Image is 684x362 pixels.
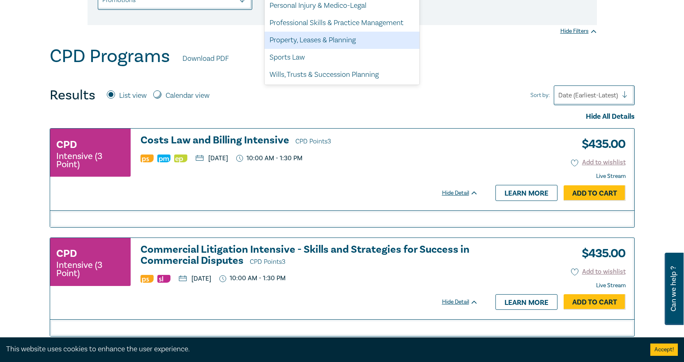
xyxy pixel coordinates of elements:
[571,267,626,277] button: Add to wishlist
[295,137,331,145] span: CPD Points 3
[558,91,560,100] input: Sort by
[495,294,557,310] a: Learn more
[6,344,638,355] div: This website uses cookies to enhance the user experience.
[265,49,419,66] div: Sports Law
[564,185,626,201] a: Add to Cart
[219,274,286,282] p: 10:00 AM - 1:30 PM
[596,282,626,289] strong: Live Stream
[140,244,478,267] a: Commercial Litigation Intensive - Skills and Strategies for Success in Commercial Disputes CPD Po...
[140,244,478,267] h3: Commercial Litigation Intensive - Skills and Strategies for Success in Commercial Disputes
[50,46,170,67] h1: CPD Programs
[495,185,557,201] a: Learn more
[157,154,170,162] img: Practice Management & Business Skills
[442,189,487,197] div: Hide Detail
[265,66,419,83] div: Wills, Trusts & Succession Planning
[564,294,626,310] a: Add to Cart
[576,135,626,154] h3: $ 435.00
[576,244,626,263] h3: $ 435.00
[179,275,211,282] p: [DATE]
[174,154,187,162] img: Ethics & Professional Responsibility
[560,27,597,35] div: Hide Filters
[140,135,478,147] a: Costs Law and Billing Intensive CPD Points3
[56,246,77,261] h3: CPD
[265,14,419,32] div: Professional Skills & Practice Management
[182,53,229,64] a: Download PDF
[530,91,550,100] span: Sort by:
[56,261,124,277] small: Intensive (3 Point)
[265,32,419,49] div: Property, Leases & Planning
[196,155,228,161] p: [DATE]
[140,275,154,283] img: Professional Skills
[119,90,147,101] label: List view
[50,87,95,104] h4: Results
[650,344,678,356] button: Accept cookies
[670,258,677,320] span: Can we help ?
[166,90,210,101] label: Calendar view
[140,154,154,162] img: Professional Skills
[442,298,487,306] div: Hide Detail
[571,158,626,167] button: Add to wishlist
[50,111,635,122] div: Hide All Details
[140,135,478,147] h3: Costs Law and Billing Intensive
[250,258,286,266] span: CPD Points 3
[236,154,303,162] p: 10:00 AM - 1:30 PM
[596,173,626,180] strong: Live Stream
[56,152,124,168] small: Intensive (3 Point)
[56,137,77,152] h3: CPD
[157,275,170,283] img: Substantive Law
